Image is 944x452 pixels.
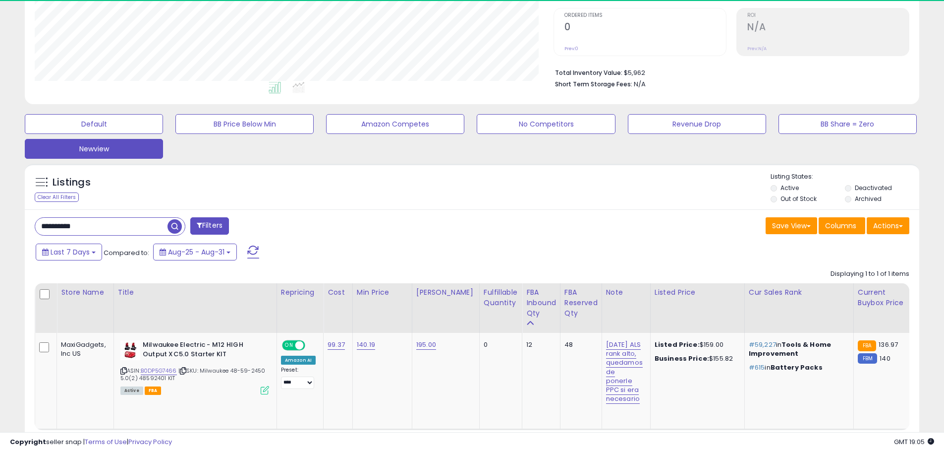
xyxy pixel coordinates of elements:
b: Listed Price: [655,340,700,349]
div: [PERSON_NAME] [416,287,475,298]
li: $5,962 [555,66,902,78]
div: Preset: [281,367,316,389]
span: ROI [747,13,909,18]
span: OFF [304,341,320,350]
div: Cost [328,287,348,298]
span: N/A [634,79,646,89]
div: Clear All Filters [35,193,79,202]
button: Filters [190,217,229,235]
span: Columns [825,221,856,231]
small: Prev: N/A [747,46,767,52]
button: Amazon Competes [326,114,464,134]
span: Tools & Home Improvement [749,340,831,358]
small: FBA [858,340,876,351]
p: Listing States: [771,172,919,182]
span: Compared to: [104,248,149,258]
div: FBA inbound Qty [526,287,556,319]
span: FBA [145,387,162,395]
strong: Copyright [10,437,46,447]
a: 99.37 [328,340,345,350]
div: Current Buybox Price [858,287,909,308]
img: 41QiuhKpMyL._SL40_.jpg [120,340,140,360]
div: Cur Sales Rank [749,287,849,298]
b: Short Term Storage Fees: [555,80,632,88]
div: MaxiGadgets, Inc US [61,340,106,358]
a: [DATE] ALS rank alto, quedamos de ponerle PPC si era necesario [606,340,643,404]
span: #615 [749,363,765,372]
span: #59,227 [749,340,776,349]
a: 140.19 [357,340,375,350]
button: Newview [25,139,163,159]
button: BB Price Below Min [175,114,314,134]
span: 2025-09-8 19:05 GMT [894,437,934,447]
label: Archived [855,194,882,203]
p: in [749,363,846,372]
span: 140 [880,354,890,363]
span: Ordered Items [564,13,726,18]
a: Terms of Use [85,437,127,447]
span: | SKU: Milwaukee 48-59-2450 5.0(2) 48592401 KIT [120,367,266,382]
button: Revenue Drop [628,114,766,134]
div: Amazon AI [281,356,316,365]
label: Out of Stock [780,194,817,203]
div: 48 [564,340,594,349]
button: Columns [819,217,865,234]
div: seller snap | | [10,438,172,447]
h5: Listings [53,176,91,190]
div: Store Name [61,287,110,298]
span: Last 7 Days [51,247,90,257]
span: ON [283,341,295,350]
span: 136.97 [879,340,898,349]
b: Total Inventory Value: [555,68,622,77]
div: $159.00 [655,340,737,349]
span: Battery Packs [771,363,823,372]
small: FBM [858,353,877,364]
div: Title [118,287,273,298]
span: All listings currently available for purchase on Amazon [120,387,143,395]
div: Listed Price [655,287,740,298]
label: Deactivated [855,184,892,192]
div: 12 [526,340,553,349]
b: Business Price: [655,354,709,363]
div: $155.82 [655,354,737,363]
div: Note [606,287,646,298]
div: 0 [484,340,514,349]
a: 195.00 [416,340,436,350]
button: Last 7 Days [36,244,102,260]
div: Min Price [357,287,408,298]
div: Fulfillable Quantity [484,287,518,308]
button: No Competitors [477,114,615,134]
span: Aug-25 - Aug-31 [168,247,224,257]
small: Prev: 0 [564,46,578,52]
p: in [749,340,846,358]
div: Displaying 1 to 1 of 1 items [831,269,909,279]
button: Default [25,114,163,134]
a: B0DP5G7466 [141,367,177,375]
h2: 0 [564,21,726,35]
a: Privacy Policy [128,437,172,447]
div: ASIN: [120,340,269,393]
button: Actions [867,217,909,234]
div: Repricing [281,287,319,298]
button: BB Share = Zero [778,114,917,134]
b: Milwaukee Electric - M12 HIGH Output XC5.0 Starter KIT [143,340,263,361]
div: FBA Reserved Qty [564,287,598,319]
button: Aug-25 - Aug-31 [153,244,237,260]
label: Active [780,184,799,192]
h2: N/A [747,21,909,35]
button: Save View [766,217,817,234]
